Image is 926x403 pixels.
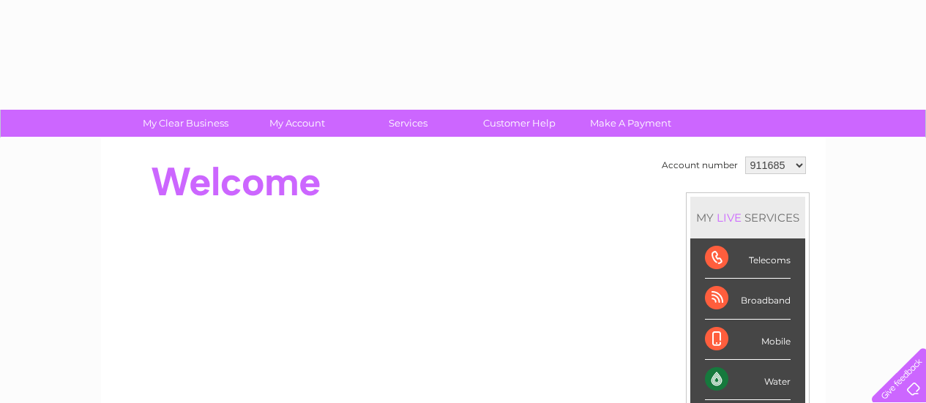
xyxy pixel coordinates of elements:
div: Telecoms [705,238,791,279]
a: Make A Payment [570,110,691,137]
a: Services [348,110,468,137]
div: LIVE [714,211,744,225]
div: Broadband [705,279,791,319]
td: Account number [658,153,742,178]
a: Customer Help [459,110,580,137]
div: MY SERVICES [690,197,805,238]
a: My Clear Business [125,110,246,137]
div: Water [705,360,791,400]
a: My Account [236,110,357,137]
div: Mobile [705,320,791,360]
